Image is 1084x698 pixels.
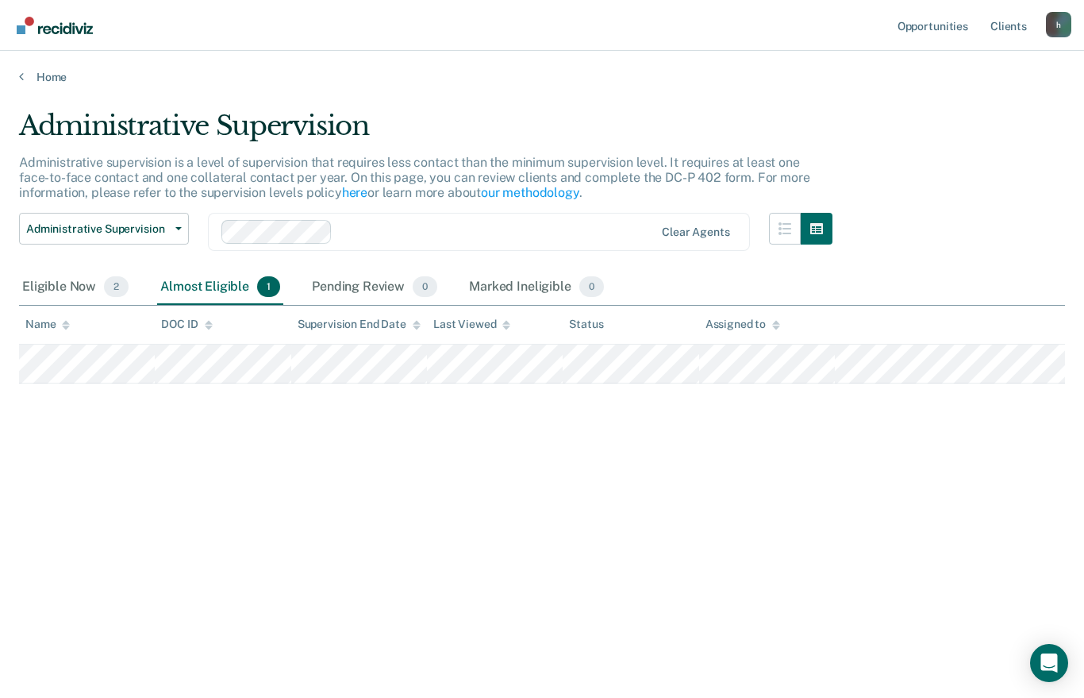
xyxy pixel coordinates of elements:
[413,276,437,297] span: 0
[19,110,832,155] div: Administrative Supervision
[433,318,510,331] div: Last Viewed
[481,185,579,200] a: our methodology
[466,270,607,305] div: Marked Ineligible0
[662,226,729,239] div: Clear agents
[26,222,169,236] span: Administrative Supervision
[298,318,421,331] div: Supervision End Date
[19,155,809,200] p: Administrative supervision is a level of supervision that requires less contact than the minimum ...
[19,70,1065,84] a: Home
[257,276,280,297] span: 1
[157,270,283,305] div: Almost Eligible1
[579,276,604,297] span: 0
[1046,12,1071,37] div: h
[19,270,132,305] div: Eligible Now2
[342,185,367,200] a: here
[309,270,440,305] div: Pending Review0
[17,17,93,34] img: Recidiviz
[705,318,780,331] div: Assigned to
[1046,12,1071,37] button: Profile dropdown button
[25,318,70,331] div: Name
[19,213,189,245] button: Administrative Supervision
[569,318,603,331] div: Status
[1030,644,1068,682] div: Open Intercom Messenger
[161,318,212,331] div: DOC ID
[104,276,129,297] span: 2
